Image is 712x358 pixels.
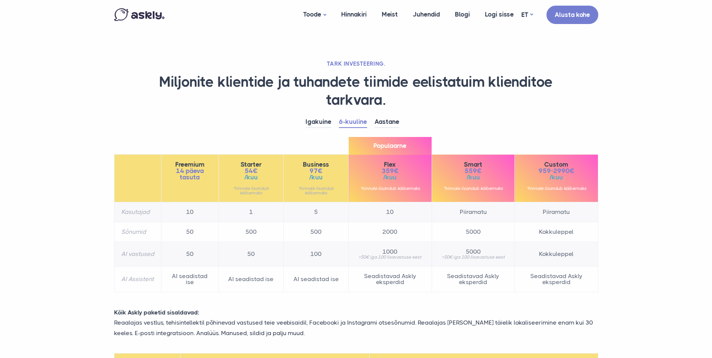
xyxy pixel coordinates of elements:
[521,9,533,20] a: ET
[168,161,212,168] span: Freemium
[114,309,199,316] strong: Kõik Askly paketid sisaldavad:
[291,174,342,181] span: /kuu
[349,137,431,155] span: Populaarne
[439,161,508,168] span: Smart
[522,161,591,168] span: Custom
[218,202,283,222] td: 1
[439,255,508,259] small: +50€ iga 100 lisavastuse eest
[522,251,591,257] span: Kokkuleppel
[114,202,161,222] th: Kasutajad
[161,266,218,292] td: AI seadistad ise
[218,242,283,266] td: 50
[432,266,515,292] td: Seadistavad Askly eksperdid
[432,202,515,222] td: Piiramatu
[349,202,432,222] td: 10
[355,168,424,174] span: 359€
[515,222,598,242] td: Kokkuleppel
[226,186,277,195] small: *hinnale lisandub käibemaks
[284,242,349,266] td: 100
[226,168,277,174] span: 54€
[349,266,432,292] td: Seadistavad Askly eksperdid
[522,168,591,174] span: 959-2990€
[114,222,161,242] th: Sõnumid
[114,266,161,292] th: AI Assistent
[284,266,349,292] td: AI seadistad ise
[439,249,508,255] span: 5000
[291,161,342,168] span: Business
[114,60,598,68] h2: TARK INVESTEERING.
[218,222,283,242] td: 500
[108,317,604,338] p: Reaalajas vestlus, tehisintellektil põhinevad vastused teie veebisaidil, Facebooki ja Instagrami ...
[355,255,424,259] small: +50€ iga 100 lisavastuse eest
[226,161,277,168] span: Starter
[546,6,598,24] a: Alusta kohe
[355,249,424,255] span: 1000
[349,222,432,242] td: 2000
[432,222,515,242] td: 5000
[522,174,591,181] span: /kuu
[306,116,331,128] a: Igakuine
[161,242,218,266] td: 50
[114,73,598,109] h1: Miljonite klientide ja tuhandete tiimide eelistatuim klienditoe tarkvara.
[161,202,218,222] td: 10
[114,242,161,266] th: AI vastused
[339,116,367,128] a: 6-kuuline
[226,174,277,181] span: /kuu
[114,8,164,21] img: Askly
[161,222,218,242] td: 50
[375,116,399,128] a: Aastane
[218,266,283,292] td: AI seadistad ise
[291,186,342,195] small: *hinnale lisandub käibemaks
[439,174,508,181] span: /kuu
[355,161,424,168] span: Flex
[515,202,598,222] td: Piiramatu
[355,186,424,191] small: *hinnale lisandub käibemaks
[439,186,508,191] small: *hinnale lisandub käibemaks
[439,168,508,174] span: 559€
[522,186,591,191] small: *hinnale lisandub käibemaks
[355,174,424,181] span: /kuu
[284,202,349,222] td: 5
[515,266,598,292] td: Seadistavad Askly eksperdid
[284,222,349,242] td: 500
[291,168,342,174] span: 97€
[168,168,212,181] span: 14 päeva tasuta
